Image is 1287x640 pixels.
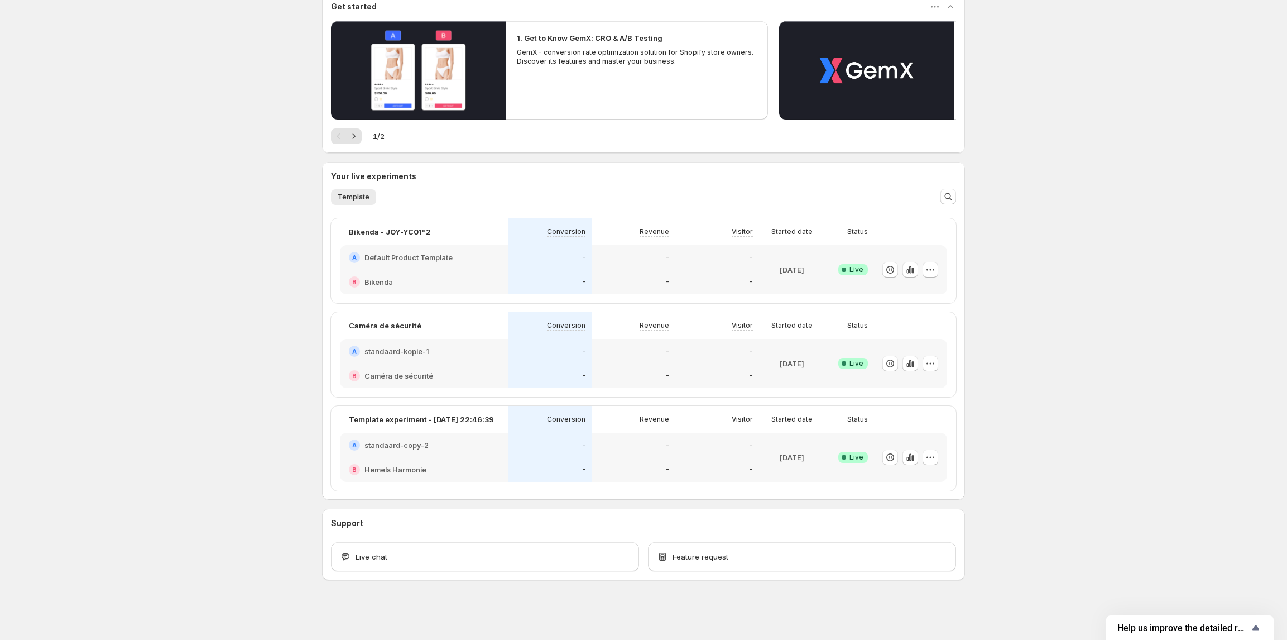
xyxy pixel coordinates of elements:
[547,321,585,330] p: Conversion
[666,253,669,262] p: -
[1117,623,1249,633] span: Help us improve the detailed report for A/B campaigns
[352,442,357,448] h2: A
[346,128,362,144] button: Next
[352,372,357,379] h2: B
[640,321,669,330] p: Revenue
[364,370,433,381] h2: Caméra de sécurité
[750,371,753,380] p: -
[732,415,753,424] p: Visitor
[750,253,753,262] p: -
[547,415,585,424] p: Conversion
[331,171,416,182] h3: Your live experiments
[640,415,669,424] p: Revenue
[364,276,393,288] h2: Bikenda
[352,254,357,261] h2: A
[517,32,662,44] h2: 1. Get to Know GemX: CRO & A/B Testing
[1117,621,1262,634] button: Show survey - Help us improve the detailed report for A/B campaigns
[750,347,753,356] p: -
[849,453,863,462] span: Live
[331,128,362,144] nav: Pagination
[331,21,506,120] button: Play video
[352,279,357,285] h2: B
[349,226,431,237] p: Bikenda - JOY-YC01*2
[847,227,868,236] p: Status
[356,551,387,562] span: Live chat
[750,465,753,474] p: -
[373,131,385,142] span: 1 / 2
[666,371,669,380] p: -
[780,452,804,463] p: [DATE]
[349,320,421,331] p: Caméra de sécurité
[771,415,813,424] p: Started date
[352,466,357,473] h2: B
[364,346,429,357] h2: standaard-kopie-1
[582,371,585,380] p: -
[847,321,868,330] p: Status
[582,278,585,286] p: -
[364,464,426,475] h2: Hemels Harmonie
[732,321,753,330] p: Visitor
[352,348,357,355] h2: A
[517,48,757,66] p: GemX - conversion rate optimization solution for Shopify store owners. Discover its features and ...
[582,465,585,474] p: -
[364,440,429,451] h2: standaard-copy-2
[582,347,585,356] p: -
[582,253,585,262] p: -
[849,359,863,368] span: Live
[331,518,363,529] h3: Support
[338,193,369,202] span: Template
[547,227,585,236] p: Conversion
[732,227,753,236] p: Visitor
[666,278,669,286] p: -
[771,227,813,236] p: Started date
[666,441,669,450] p: -
[666,465,669,474] p: -
[666,347,669,356] p: -
[364,252,453,263] h2: Default Product Template
[349,414,494,425] p: Template experiment - [DATE] 22:46:39
[780,358,804,369] p: [DATE]
[771,321,813,330] p: Started date
[640,227,669,236] p: Revenue
[750,278,753,286] p: -
[940,189,956,204] button: Search and filter results
[673,551,728,562] span: Feature request
[750,441,753,450] p: -
[780,264,804,275] p: [DATE]
[331,1,377,12] h3: Get started
[847,415,868,424] p: Status
[779,21,954,120] button: Play video
[849,265,863,274] span: Live
[582,441,585,450] p: -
